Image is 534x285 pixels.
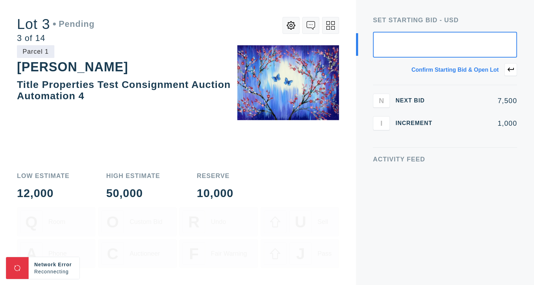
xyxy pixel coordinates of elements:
[373,17,517,23] div: Set Starting bid - USD
[197,188,233,199] div: 10,000
[17,60,128,74] div: [PERSON_NAME]
[380,119,382,127] span: I
[373,94,390,108] button: N
[396,98,438,103] div: Next Bid
[34,261,74,268] div: Network Error
[106,173,160,179] div: High Estimate
[17,45,54,58] div: Parcel 1
[444,120,517,127] div: 1,000
[197,173,233,179] div: Reserve
[17,34,95,42] div: 3 of 14
[444,97,517,104] div: 7,500
[17,173,70,179] div: Low Estimate
[396,120,438,126] div: Increment
[17,17,95,31] div: Lot 3
[379,96,384,105] span: N
[373,156,517,162] div: Activity Feed
[53,20,95,28] div: Pending
[373,116,390,130] button: I
[411,67,499,73] div: Confirm starting bid & open lot
[34,268,74,275] div: Reconnecting
[17,188,70,199] div: 12,000
[17,79,231,101] div: Title Properties Test Consignment Auction Automation 4
[106,188,160,199] div: 50,000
